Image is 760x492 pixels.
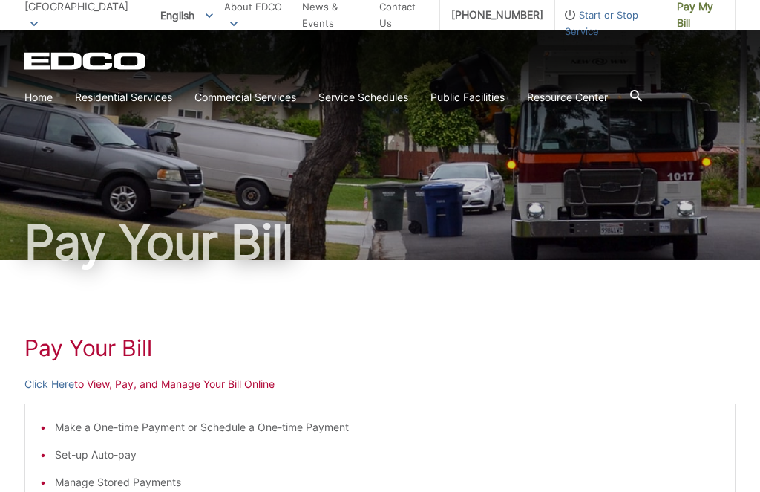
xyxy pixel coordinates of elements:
li: Manage Stored Payments [55,474,720,491]
span: English [149,3,224,27]
a: Click Here [24,376,74,392]
a: Home [24,89,53,106]
li: Make a One-time Payment or Schedule a One-time Payment [55,419,720,436]
a: Commercial Services [194,89,296,106]
h1: Pay Your Bill [24,334,736,361]
a: Residential Services [75,89,172,106]
a: EDCD logo. Return to the homepage. [24,52,148,70]
a: Public Facilities [430,89,505,106]
a: Resource Center [527,89,608,106]
a: Service Schedules [318,89,408,106]
h1: Pay Your Bill [24,219,736,266]
p: to View, Pay, and Manage Your Bill Online [24,376,736,392]
li: Set-up Auto-pay [55,447,720,463]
